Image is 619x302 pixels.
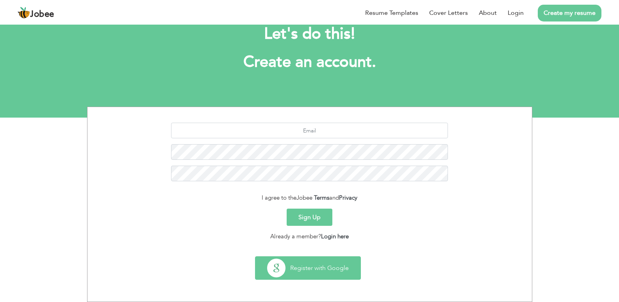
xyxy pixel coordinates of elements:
a: Create my resume [538,5,601,21]
img: jobee.io [18,7,30,19]
a: Login [508,8,524,18]
a: Resume Templates [365,8,418,18]
span: Jobee [296,194,312,202]
h2: Let's do this! [99,24,521,44]
a: About [479,8,497,18]
h1: Create an account. [99,52,521,72]
a: Cover Letters [429,8,468,18]
a: Terms [314,194,329,202]
button: Register with Google [255,257,360,279]
div: Already a member? [93,232,526,241]
a: Login here [321,232,349,240]
a: Privacy [339,194,357,202]
input: Email [171,123,448,138]
span: Jobee [30,10,54,19]
button: Sign Up [287,209,332,226]
a: Jobee [18,7,54,19]
div: I agree to the and [93,193,526,202]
